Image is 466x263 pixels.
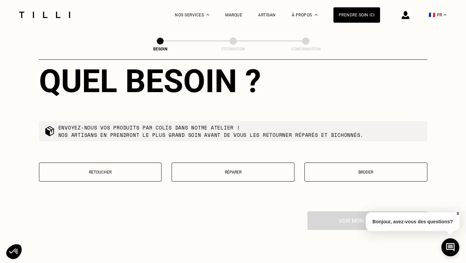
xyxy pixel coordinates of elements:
p: Bonjour, avez-vous des questions? [366,212,460,231]
img: Logo du service de couturière Tilli [17,12,73,18]
a: Marque [225,13,242,17]
button: Réparer [172,163,294,182]
div: Estimation [200,47,266,51]
button: X [454,210,461,217]
a: Prendre soin ici [333,7,380,23]
div: Quel besoin ? [39,62,427,100]
img: menu déroulant [444,14,446,16]
p: Retoucher [43,170,158,175]
div: Confirmation [272,47,339,51]
img: icône connexion [402,11,409,19]
p: Réparer [175,170,291,175]
button: Retoucher [39,163,162,182]
p: Broder [308,170,424,175]
span: 🇫🇷 [429,12,435,18]
img: commande colis [44,126,55,137]
img: Menu déroulant à propos [315,14,317,16]
p: Envoyez-nous vos produits par colis dans notre atelier ! Nos artisans en prendront le plus grand ... [58,124,364,139]
div: Besoin [127,47,194,51]
a: Artisan [258,13,276,17]
button: Broder [304,163,427,182]
img: Menu déroulant [207,14,209,16]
